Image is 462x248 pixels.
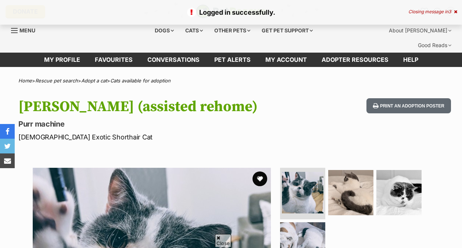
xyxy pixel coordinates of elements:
a: Help [396,53,426,67]
div: About [PERSON_NAME] [384,23,456,38]
a: Menu [11,23,40,36]
a: Favourites [87,53,140,67]
div: Closing message in [408,9,457,14]
div: Other pets [209,23,255,38]
a: Home [18,78,32,84]
span: 3 [448,9,451,14]
a: Pet alerts [207,53,258,67]
a: Rescue pet search [35,78,78,84]
a: Adopter resources [314,53,396,67]
span: Close [215,234,231,247]
button: favourite [253,171,267,186]
div: Good Reads [413,38,456,53]
img: Photo of Ollie (Assisted Rehome) [328,170,373,215]
button: Print an adoption poster [366,98,451,113]
a: Cats available for adoption [110,78,171,84]
a: Adopt a cat [81,78,107,84]
img: Photo of Ollie (Assisted Rehome) [282,172,323,213]
div: Get pet support [257,23,318,38]
p: [DEMOGRAPHIC_DATA] Exotic Shorthair Cat [18,132,282,142]
a: My account [258,53,314,67]
p: Logged in successfully. [7,7,455,17]
img: Photo of Ollie (Assisted Rehome) [376,170,422,215]
div: Cats [180,23,208,38]
p: Purr machine [18,119,282,129]
span: Menu [19,27,35,33]
a: My profile [37,53,87,67]
a: conversations [140,53,207,67]
div: Dogs [150,23,179,38]
h1: [PERSON_NAME] (assisted rehome) [18,98,282,115]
